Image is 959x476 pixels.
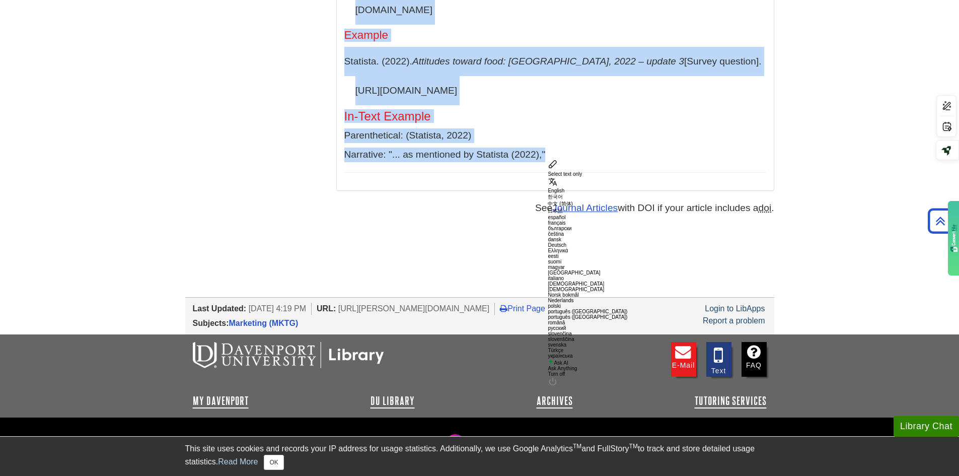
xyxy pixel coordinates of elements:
div: italiano [548,276,627,281]
div: slovenščina [548,336,627,342]
div: eesti [548,253,627,259]
a: Archives [537,395,573,407]
a: Text [706,342,731,377]
abbr: digital object identifier such as 10.1177/‌1032373210373619 [759,202,772,213]
p: See with DOI if your article includes a . [336,201,774,216]
div: Turn off [548,371,627,377]
div: Ελληνικά [548,248,627,253]
div: svenska [548,342,627,348]
a: Contact DU Library [297,435,379,452]
p: Statista. (2022). [Survey question]. [URL][DOMAIN_NAME] [344,47,766,105]
sup: TM [629,443,638,450]
div: български [548,226,627,231]
div: [DEMOGRAPHIC_DATA] [548,287,627,292]
span: Last Updated: [193,304,247,313]
a: Read More [218,457,258,466]
a: DU Library [371,395,415,407]
div: English [548,188,627,193]
button: Library Chat [894,416,959,437]
h5: In-Text Example [344,110,766,123]
div: slovenčina [548,331,627,336]
div: română [548,320,627,325]
div: [DEMOGRAPHIC_DATA] [548,281,627,287]
div: Select text only [548,171,627,177]
div: dansk [548,237,627,242]
i: Print Page [500,304,507,312]
div: 日本語 [548,208,627,215]
a: My Davenport [193,395,249,407]
div: français [548,220,627,226]
div: Ask AI [548,359,627,366]
button: Close [264,455,283,470]
sup: TM [573,443,581,450]
div: Nederlands [548,298,627,303]
div: Deutsch [548,242,627,248]
a: Marketing (MKTG) [229,319,299,327]
div: 한국어 [548,193,627,200]
i: Attitudes toward food: [GEOGRAPHIC_DATA], 2022 – update 3 [412,56,684,66]
h4: Example [344,29,766,42]
span: [URL][PERSON_NAME][DOMAIN_NAME] [338,304,490,313]
div: українська [548,353,627,359]
span: Subjects: [193,319,229,327]
a: Tutoring Services [695,395,767,407]
div: Türkçe [548,348,627,353]
div: [GEOGRAPHIC_DATA] [548,270,627,276]
span: [DATE] 4:19 PM [249,304,306,313]
img: Follow Us! Instagram [385,430,468,459]
a: E-mail [671,342,696,377]
div: suomi [548,259,627,264]
a: FAQ [742,342,767,377]
div: čeština [548,231,627,237]
div: português ([GEOGRAPHIC_DATA]) [548,309,627,314]
div: 中文 (简体) [548,200,627,208]
div: This site uses cookies and records your IP address for usage statistics. Additionally, we use Goo... [185,443,774,470]
div: Norsk bokmål [548,292,627,298]
div: español [548,215,627,220]
a: Back to Top [924,214,956,228]
div: português ([GEOGRAPHIC_DATA]) [548,314,627,320]
div: magyar [548,264,627,270]
a: Print Page [500,304,545,313]
span: URL: [317,304,336,313]
div: polski [548,303,627,309]
a: Login to LibApps [705,304,765,313]
div: русский [548,325,627,331]
a: Report a problem [703,316,765,325]
img: gdzwAHDJa65OwAAAABJRU5ErkJggg== [950,224,958,252]
a: Library Guides: Site Index [193,435,295,452]
p: Narrative: "... as mentioned by Statista (2022)," [344,148,766,162]
p: Parenthetical: (Statista, 2022) [344,128,766,143]
img: DU Libraries [193,342,384,368]
div: Ask Anything [548,366,627,371]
